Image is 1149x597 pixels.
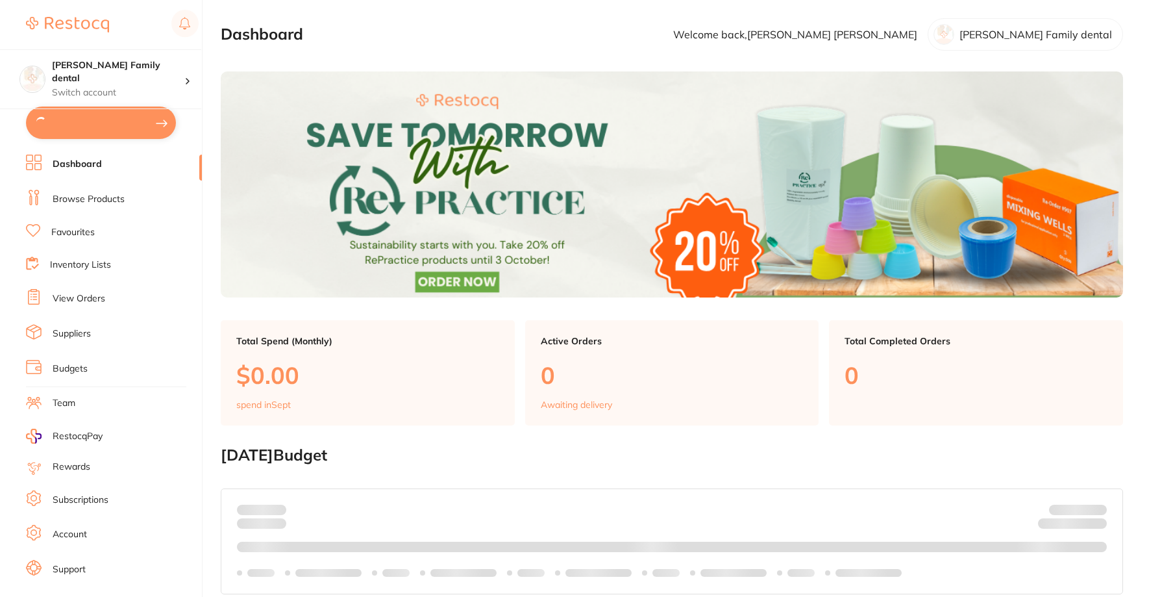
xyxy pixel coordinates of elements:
[221,25,303,44] h2: Dashboard
[53,430,103,443] span: RestocqPay
[247,568,275,578] p: Labels
[53,528,87,541] a: Account
[53,327,91,340] a: Suppliers
[26,429,103,444] a: RestocqPay
[26,17,109,32] img: Restocq Logo
[525,320,819,426] a: Active Orders0Awaiting delivery
[50,259,111,272] a: Inventory Lists
[541,362,804,388] p: 0
[1084,520,1107,531] strong: $0.00
[517,568,545,578] p: Labels
[430,568,497,578] p: Labels extended
[787,568,815,578] p: Labels
[382,568,410,578] p: Labels
[53,461,90,474] a: Rewards
[20,66,45,91] img: Westbrook Family dental
[52,86,184,99] p: Switch account
[236,336,499,346] p: Total Spend (Monthly)
[53,292,105,305] a: View Orders
[1049,505,1107,515] p: Budget:
[541,400,612,410] p: Awaiting delivery
[237,515,286,531] p: month
[53,563,86,576] a: Support
[221,71,1123,298] img: Dashboard
[295,568,362,578] p: Labels extended
[53,397,75,410] a: Team
[565,568,632,578] p: Labels extended
[700,568,767,578] p: Labels extended
[1081,504,1107,516] strong: $NaN
[959,29,1112,40] p: [PERSON_NAME] Family dental
[237,505,286,515] p: Spent:
[673,29,917,40] p: Welcome back, [PERSON_NAME] [PERSON_NAME]
[845,362,1107,388] p: 0
[829,320,1123,426] a: Total Completed Orders0
[835,568,902,578] p: Labels extended
[1038,515,1107,531] p: Remaining:
[51,226,95,239] a: Favourites
[541,336,804,346] p: Active Orders
[53,158,102,171] a: Dashboard
[53,362,88,375] a: Budgets
[652,568,680,578] p: Labels
[236,400,291,410] p: spend in Sept
[221,320,515,426] a: Total Spend (Monthly)$0.00spend inSept
[845,336,1107,346] p: Total Completed Orders
[52,59,184,84] h4: Westbrook Family dental
[264,504,286,516] strong: $0.00
[26,10,109,40] a: Restocq Logo
[26,429,42,444] img: RestocqPay
[53,494,108,507] a: Subscriptions
[221,446,1123,464] h2: [DATE] Budget
[236,362,499,388] p: $0.00
[53,193,125,206] a: Browse Products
